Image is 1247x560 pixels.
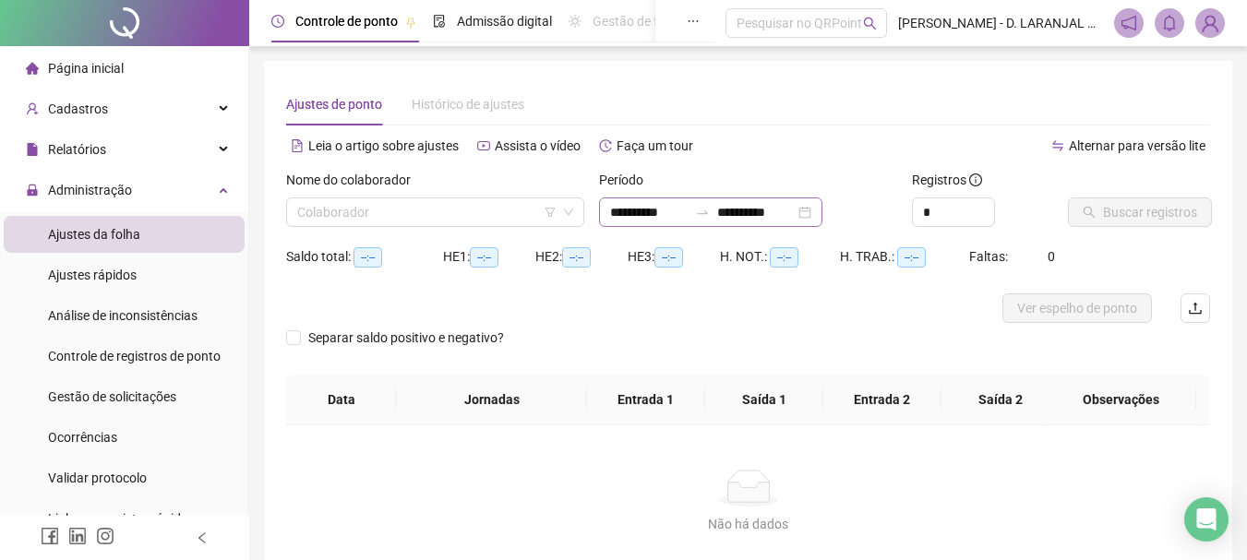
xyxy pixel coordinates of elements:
span: --:-- [470,247,498,268]
span: sun [569,15,582,28]
span: Gestão de solicitações [48,389,176,404]
span: history [599,139,612,152]
span: facebook [41,527,59,545]
span: --:-- [562,247,591,268]
span: lock [26,184,39,197]
span: home [26,62,39,75]
span: Gestão de férias [593,14,686,29]
span: Admissão digital [457,14,552,29]
span: Cadastros [48,101,108,116]
th: Saída 1 [705,375,823,425]
div: HE 3: [628,246,720,268]
span: Faça um tour [617,138,693,153]
span: Ocorrências [48,430,117,445]
th: Entrada 2 [823,375,941,425]
div: H. TRAB.: [840,246,969,268]
th: Jornadas [396,375,586,425]
label: Nome do colaborador [286,170,423,190]
button: Ver espelho de ponto [1002,293,1152,323]
span: to [695,205,710,220]
button: Buscar registros [1068,197,1212,227]
span: Relatórios [48,142,106,157]
div: HE 1: [443,246,535,268]
span: Faltas: [969,249,1011,264]
span: Página inicial [48,61,124,76]
span: --:-- [654,247,683,268]
span: Controle de ponto [295,14,398,29]
span: Análise de inconsistências [48,308,198,323]
span: clock-circle [271,15,284,28]
span: Administração [48,183,132,197]
span: filter [545,207,556,218]
span: left [196,531,209,544]
span: Ajustes de ponto [286,97,382,112]
div: HE 2: [535,246,628,268]
span: Histórico de ajustes [412,97,524,112]
span: down [563,207,574,218]
span: [PERSON_NAME] - D. LARANJAL COMERCIO DE CALCADOS E ELETROS LTDA [898,13,1103,33]
span: swap [1051,139,1064,152]
span: 0 [1048,249,1055,264]
span: Controle de registros de ponto [48,349,221,363]
span: file-done [433,15,446,28]
span: bell [1161,15,1178,31]
th: Data [286,375,396,425]
span: Link para registro rápido [48,511,188,526]
div: Saldo total: [286,246,443,268]
span: Assista o vídeo [495,138,581,153]
span: linkedin [68,527,87,545]
span: Validar protocolo [48,471,147,485]
th: Saída 2 [941,375,1060,425]
th: Observações [1046,375,1196,425]
span: Ajustes rápidos [48,268,137,282]
span: upload [1188,301,1203,316]
span: Alternar para versão lite [1069,138,1205,153]
div: Não há dados [308,514,1188,534]
span: Ajustes da folha [48,227,140,242]
span: swap-right [695,205,710,220]
span: notification [1121,15,1137,31]
span: file-text [291,139,304,152]
img: 91772 [1196,9,1224,37]
span: Registros [912,170,982,190]
span: Leia o artigo sobre ajustes [308,138,459,153]
span: Observações [1061,389,1181,410]
span: ellipsis [687,15,700,28]
span: user-add [26,102,39,115]
span: --:-- [770,247,798,268]
span: Separar saldo positivo e negativo? [301,328,511,348]
span: --:-- [897,247,926,268]
th: Entrada 1 [587,375,705,425]
div: Open Intercom Messenger [1184,497,1229,542]
div: H. NOT.: [720,246,840,268]
span: instagram [96,527,114,545]
label: Período [599,170,655,190]
span: info-circle [969,173,982,186]
span: youtube [477,139,490,152]
span: file [26,143,39,156]
span: search [863,17,877,30]
span: --:-- [354,247,382,268]
span: pushpin [405,17,416,28]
